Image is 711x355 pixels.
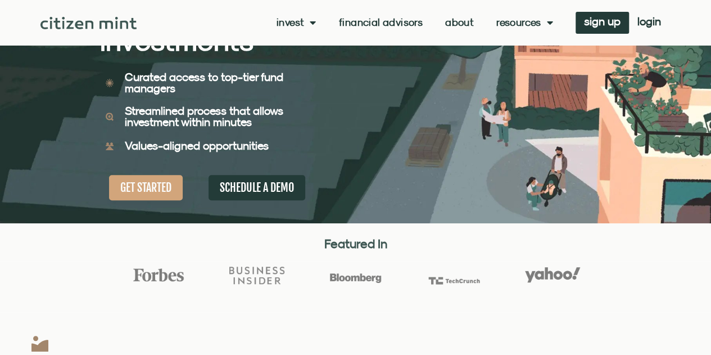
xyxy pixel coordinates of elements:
b: Curated access to top-tier fund managers [125,70,283,95]
a: Invest [277,17,316,28]
a: Resources [496,17,553,28]
span: GET STARTED [120,181,171,195]
strong: Featured In [324,236,387,251]
b: Values-aligned opportunities [125,139,269,152]
span: sign up [584,17,621,25]
a: Financial Advisors [339,17,423,28]
span: SCHEDULE A DEMO [220,181,294,195]
img: Forbes Logo [131,268,186,282]
span: login [637,17,661,25]
b: Streamlined process that allows investment within minutes [125,104,283,128]
a: sign up [576,12,629,34]
a: GET STARTED [109,175,183,200]
a: login [629,12,669,34]
a: About [445,17,474,28]
a: SCHEDULE A DEMO [209,175,305,200]
nav: Menu [277,17,553,28]
img: Citizen Mint [40,17,137,29]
